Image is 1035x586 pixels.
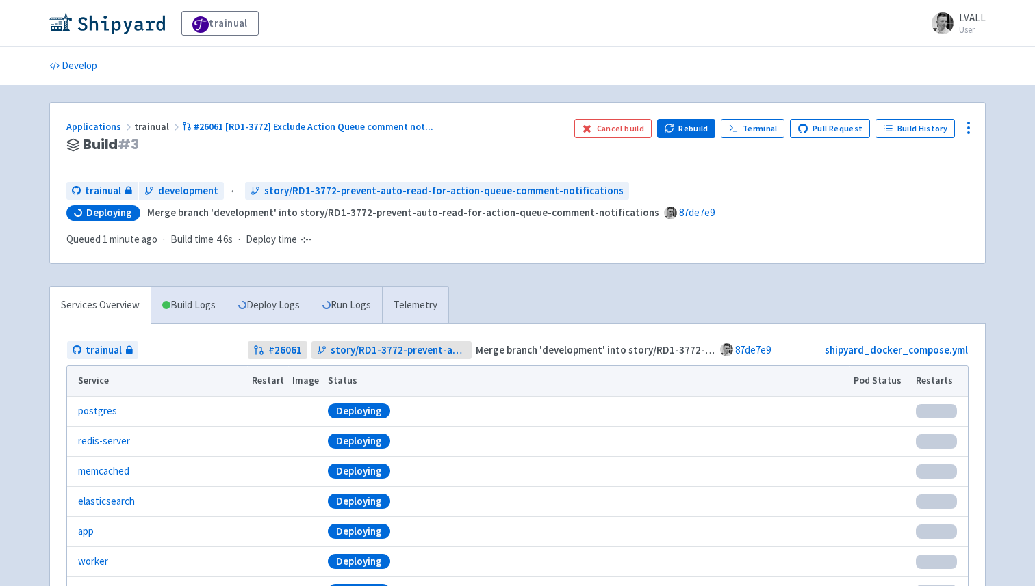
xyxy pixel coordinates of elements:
a: story/RD1-3772-prevent-auto-read-for-action-queue-comment-notifications [245,182,629,200]
div: Deploying [328,554,390,569]
a: Services Overview [50,287,151,324]
a: memcached [78,464,129,479]
button: Rebuild [657,119,716,138]
a: shipyard_docker_compose.yml [825,343,968,356]
div: · · [66,232,320,248]
span: LVALL [959,11,986,24]
a: app [78,524,94,540]
th: Status [324,366,849,396]
a: Applications [66,120,134,133]
time: 1 minute ago [103,232,157,245]
a: Terminal [721,119,784,138]
a: Build History [876,119,955,138]
span: Build [83,137,139,152]
div: Deploying [328,494,390,509]
span: 4.6s [216,232,233,248]
div: Deploying [328,464,390,479]
th: Restart [247,366,288,396]
a: Develop [49,47,97,85]
th: Image [288,366,324,396]
a: 87de7e9 [679,206,715,219]
th: Pod Status [849,366,912,396]
span: #26061 [RD1-3772] Exclude Action Queue comment not ... [194,120,433,133]
div: Deploying [328,403,390,418]
a: development [139,182,224,200]
a: #26061 [248,341,307,360]
span: Build time [170,232,214,248]
span: Deploy time [246,232,297,248]
strong: Merge branch 'development' into story/RD1-3772-prevent-auto-read-for-action-queue-comment-notific... [476,343,988,356]
small: User [959,25,986,34]
a: Deploy Logs [227,287,311,324]
a: redis-server [78,434,130,449]
span: story/RD1-3772-prevent-auto-read-for-action-queue-comment-notifications [264,183,624,199]
a: story/RD1-3772-prevent-auto-read-for-action-queue-comment-notifications [311,341,472,360]
span: trainual [86,343,122,358]
a: LVALL User [923,12,986,34]
a: trainual [181,11,259,36]
a: Pull Request [790,119,870,138]
button: Cancel build [574,119,652,138]
span: development [158,183,218,199]
span: trainual [85,183,121,199]
th: Service [67,366,247,396]
a: elasticsearch [78,494,135,509]
span: ← [229,183,240,199]
a: trainual [67,341,138,360]
div: Deploying [328,524,390,539]
a: Telemetry [382,287,448,324]
span: trainual [134,120,182,133]
strong: Merge branch 'development' into story/RD1-3772-prevent-auto-read-for-action-queue-comment-notific... [147,206,659,219]
img: Shipyard logo [49,12,165,34]
a: postgres [78,403,117,419]
span: -:-- [300,232,312,248]
div: Deploying [328,434,390,449]
a: Build Logs [151,287,227,324]
span: Queued [66,232,157,245]
a: trainual [66,182,138,200]
a: #26061 [RD1-3772] Exclude Action Queue comment not... [182,120,435,133]
a: worker [78,554,108,570]
span: Deploying [86,206,132,219]
strong: # 26061 [268,343,302,358]
a: 87de7e9 [735,343,771,356]
th: Restarts [912,366,968,396]
span: story/RD1-3772-prevent-auto-read-for-action-queue-comment-notifications [331,343,467,358]
a: Run Logs [311,287,382,324]
span: # 3 [118,135,139,154]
